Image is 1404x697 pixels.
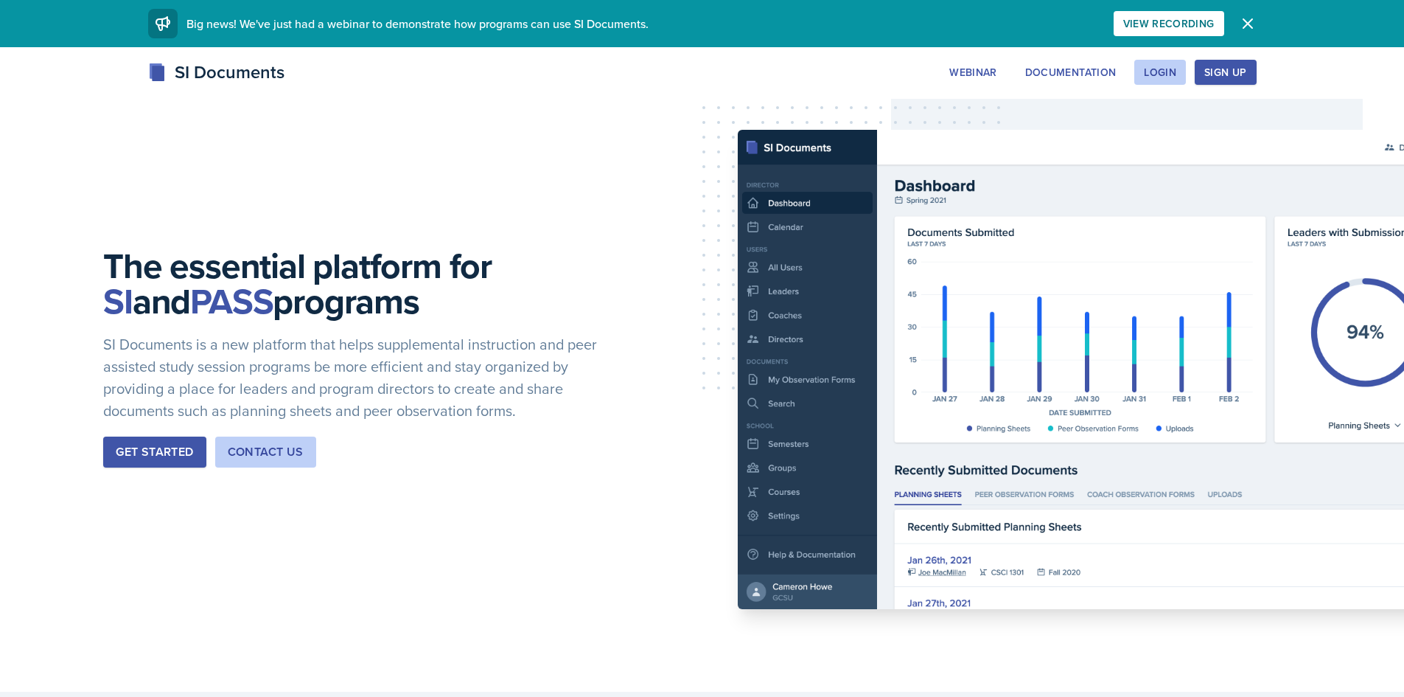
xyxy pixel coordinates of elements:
div: SI Documents [148,59,284,86]
button: Contact Us [215,437,316,468]
div: View Recording [1123,18,1215,30]
span: Big news! We've just had a webinar to demonstrate how programs can use SI Documents. [186,15,649,32]
div: Contact Us [228,443,304,461]
button: Login [1134,60,1186,85]
div: Webinar [949,66,996,78]
div: Sign Up [1204,66,1246,78]
button: Webinar [940,60,1006,85]
button: View Recording [1114,11,1224,36]
button: Get Started [103,437,206,468]
button: Sign Up [1195,60,1256,85]
div: Login [1144,66,1176,78]
button: Documentation [1016,60,1126,85]
div: Get Started [116,443,193,461]
div: Documentation [1025,66,1117,78]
